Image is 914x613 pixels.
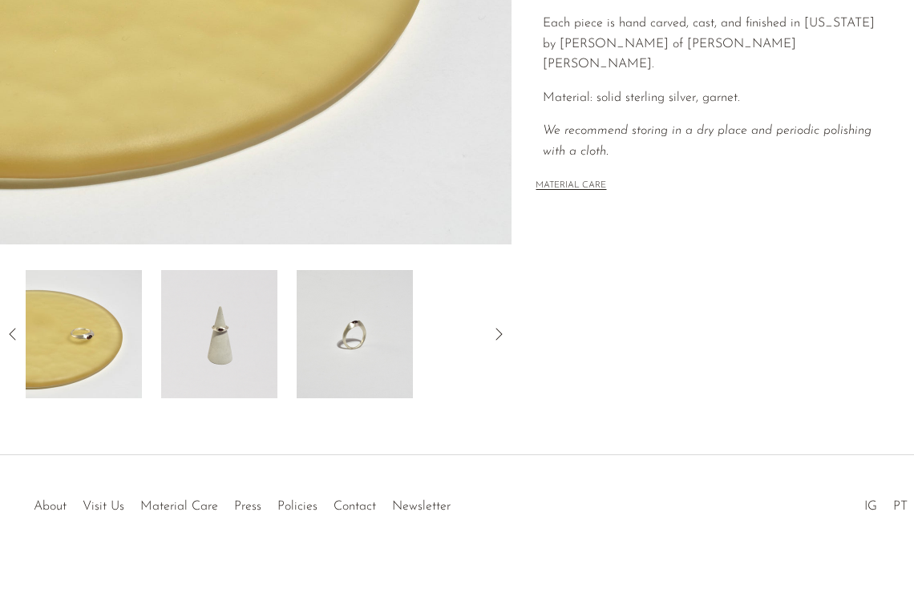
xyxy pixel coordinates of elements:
a: Visit Us [83,500,124,513]
img: Garnet Ellipse Ring [297,270,413,398]
img: Garnet Ellipse Ring [161,270,277,398]
a: PT [893,500,908,513]
p: Material: solid sterling silver, garnet. [543,88,888,109]
a: About [34,500,67,513]
a: IG [864,500,877,513]
button: MATERIAL CARE [536,180,606,192]
a: Press [234,500,261,513]
p: Each piece is hand carved, cast, and finished in [US_STATE] by [PERSON_NAME] of [PERSON_NAME] [PE... [543,14,888,75]
a: Material Care [140,500,218,513]
i: We recommend storing in a dry place and periodic polishing with a cloth. [543,124,872,158]
img: Garnet Ellipse Ring [26,270,142,398]
a: Policies [277,500,317,513]
ul: Quick links [26,487,459,518]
